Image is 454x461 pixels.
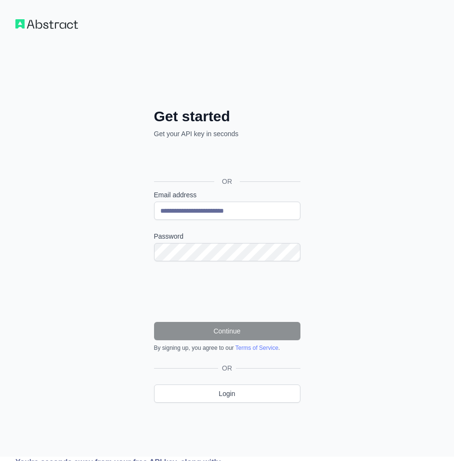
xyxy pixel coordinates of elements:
a: Terms of Service [235,345,278,351]
label: Email address [154,190,300,200]
iframe: reCAPTCHA [154,273,300,310]
div: By signing up, you agree to our . [154,344,300,352]
h2: Get started [154,108,300,125]
p: Get your API key in seconds [154,129,300,139]
img: Workflow [15,19,78,29]
span: OR [218,363,236,373]
label: Password [154,231,300,241]
a: Login [154,384,300,403]
span: OR [214,177,240,186]
button: Continue [154,322,300,340]
iframe: Sign in with Google Button [149,149,303,170]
